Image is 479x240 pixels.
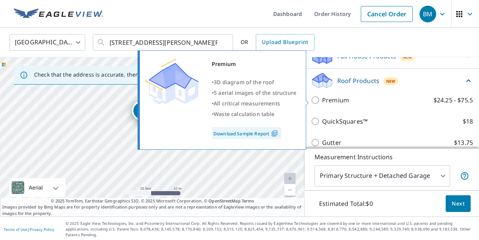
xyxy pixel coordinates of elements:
[446,195,471,212] button: Next
[262,38,308,47] span: Upload Blueprint
[66,221,475,238] p: © 2025 Eagle View Technologies, Inc. and Pictometry International Corp. All Rights Reserved. Repo...
[315,152,469,162] p: Measurement Instructions
[4,227,27,232] a: Terms of Use
[361,6,413,22] a: Cancel Order
[212,88,296,98] div: •
[454,138,473,147] p: $13.75
[212,127,281,139] a: Download Sample Report
[322,138,341,147] p: Gutter
[256,34,314,51] a: Upload Blueprint
[214,78,274,86] span: 3D diagram of the roof
[460,171,469,180] span: Your report will include the primary structure and a detached garage if one exists.
[420,6,436,22] div: BM
[30,227,54,232] a: Privacy Policy
[322,117,368,126] p: QuickSquares™
[315,165,450,187] div: Primary Structure + Detached Garage
[14,8,103,20] img: EV Logo
[212,77,296,88] div: •
[212,109,296,119] div: •
[311,72,473,89] div: Roof ProductsNew
[434,96,473,105] p: $24.25 - $75.5
[4,227,54,232] p: |
[284,184,296,196] a: Current Level 20, Zoom Out
[51,198,254,204] span: © 2025 TomTom, Earthstar Geographics SIO, © 2025 Microsoft Corporation, ©
[452,199,465,209] span: Next
[337,76,379,85] p: Roof Products
[9,178,66,197] div: Aerial
[241,34,315,51] div: OR
[214,110,274,118] span: Waste calculation table
[9,32,85,53] div: [GEOGRAPHIC_DATA]
[34,71,252,78] p: Check that the address is accurate, then drag the marker over the correct structure.
[386,78,395,84] span: New
[132,101,152,124] div: Dropped pin, building 1, Residential property, 89 Interchange Dr Richmond Hill, GA 31324
[214,89,296,96] span: 5 aerial images of the structure
[242,198,254,204] a: Terms
[463,117,473,126] p: $18
[269,130,280,137] img: Pdf Icon
[313,195,379,212] p: Estimated Total: $0
[146,59,199,104] img: Premium
[110,32,218,53] input: Search by address or latitude-longitude
[212,98,296,109] div: •
[284,173,296,184] a: Current Level 20, Zoom In Disabled
[212,59,296,69] div: Premium
[214,100,280,107] span: All critical measurements
[322,96,349,105] p: Premium
[27,178,45,197] div: Aerial
[208,198,240,204] a: OpenStreetMap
